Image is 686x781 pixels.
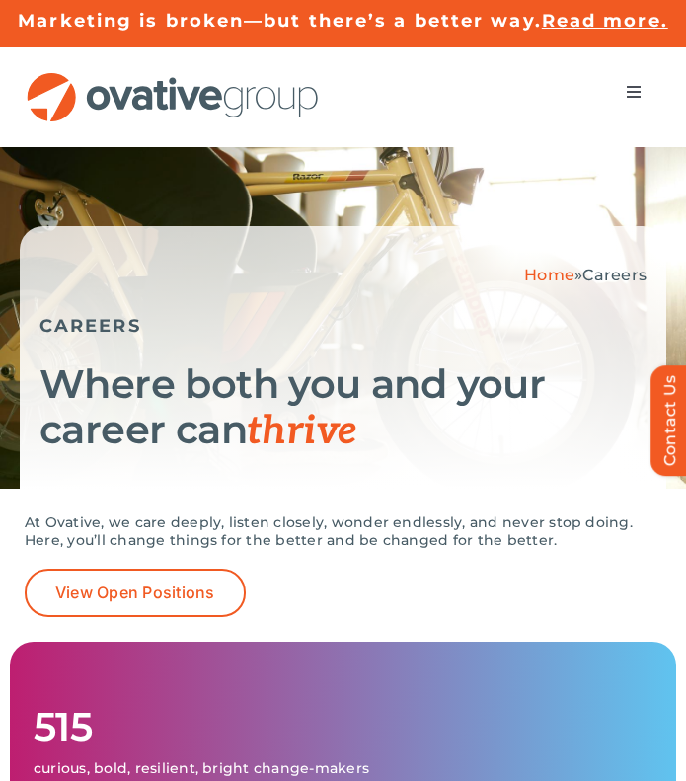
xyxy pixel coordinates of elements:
a: Read more. [542,10,668,32]
h1: 515 [34,704,652,749]
nav: Menu [606,72,661,112]
p: At Ovative, we care deeply, listen closely, wonder endlessly, and never stop doing. Here, you’ll ... [25,513,661,549]
h1: Where both you and your career can [39,361,647,454]
span: View Open Positions [55,584,215,602]
h5: CAREERS [39,315,647,337]
span: thrive [247,408,356,455]
a: Marketing is broken—but there’s a better way. [18,10,542,32]
a: OG_Full_horizontal_RGB [25,70,321,89]
span: Careers [582,266,647,284]
a: Home [524,266,574,284]
span: » [524,266,647,284]
a: View Open Positions [25,569,246,617]
p: curious, bold, resilient, bright change-makers [34,759,652,777]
